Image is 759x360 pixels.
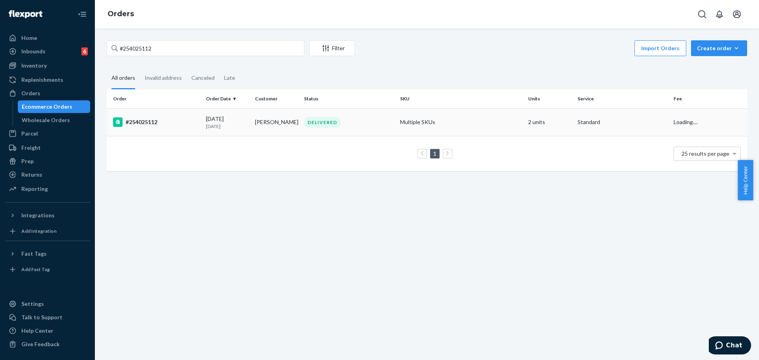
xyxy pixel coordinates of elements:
[310,44,355,52] div: Filter
[21,157,34,165] div: Prep
[5,183,90,195] a: Reporting
[634,40,686,56] button: Import Orders
[21,327,53,335] div: Help Center
[5,127,90,140] a: Parcel
[5,298,90,310] a: Settings
[191,68,215,88] div: Canceled
[18,100,91,113] a: Ecommerce Orders
[21,62,47,70] div: Inventory
[107,89,203,108] th: Order
[709,336,751,356] iframe: Opens a widget where you can chat to one of our agents
[21,211,55,219] div: Integrations
[5,338,90,351] button: Give Feedback
[309,40,355,56] button: Filter
[301,89,397,108] th: Status
[255,95,298,102] div: Customer
[697,44,741,52] div: Create order
[670,89,747,108] th: Fee
[74,6,90,22] button: Close Navigation
[206,123,249,130] p: [DATE]
[5,247,90,260] button: Fast Tags
[5,74,90,86] a: Replenishments
[5,87,90,100] a: Orders
[252,108,301,136] td: [PERSON_NAME]
[525,89,574,108] th: Units
[21,34,37,42] div: Home
[145,68,182,88] div: Invalid address
[5,141,90,154] a: Freight
[5,263,90,276] a: Add Fast Tag
[21,250,47,258] div: Fast Tags
[101,3,140,26] ol: breadcrumbs
[21,300,44,308] div: Settings
[5,155,90,168] a: Prep
[397,108,525,136] td: Multiple SKUs
[21,313,62,321] div: Talk to Support
[224,68,235,88] div: Late
[21,76,63,84] div: Replenishments
[21,130,38,138] div: Parcel
[21,47,45,55] div: Inbounds
[729,6,745,22] button: Open account menu
[694,6,710,22] button: Open Search Box
[738,160,753,200] button: Help Center
[21,228,57,234] div: Add Integration
[21,144,41,152] div: Freight
[691,40,747,56] button: Create order
[107,40,304,56] input: Search orders
[9,10,42,18] img: Flexport logo
[712,6,727,22] button: Open notifications
[113,117,200,127] div: #254025112
[5,32,90,44] a: Home
[21,266,50,273] div: Add Fast Tag
[108,9,134,18] a: Orders
[5,311,90,324] button: Talk to Support
[5,59,90,72] a: Inventory
[670,108,747,136] td: Loading....
[5,168,90,181] a: Returns
[21,171,42,179] div: Returns
[5,45,90,58] a: Inbounds6
[5,209,90,222] button: Integrations
[5,225,90,237] a: Add Integration
[578,118,667,126] p: Standard
[18,114,91,126] a: Wholesale Orders
[203,89,252,108] th: Order Date
[22,103,72,111] div: Ecommerce Orders
[397,89,525,108] th: SKU
[21,89,40,97] div: Orders
[21,185,48,193] div: Reporting
[206,115,249,130] div: [DATE]
[525,108,574,136] td: 2 units
[5,324,90,337] a: Help Center
[682,150,729,157] span: 25 results per page
[22,116,70,124] div: Wholesale Orders
[111,68,135,89] div: All orders
[432,150,438,157] a: Page 1 is your current page
[21,340,60,348] div: Give Feedback
[574,89,670,108] th: Service
[304,117,341,128] div: DELIVERED
[81,47,88,55] div: 6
